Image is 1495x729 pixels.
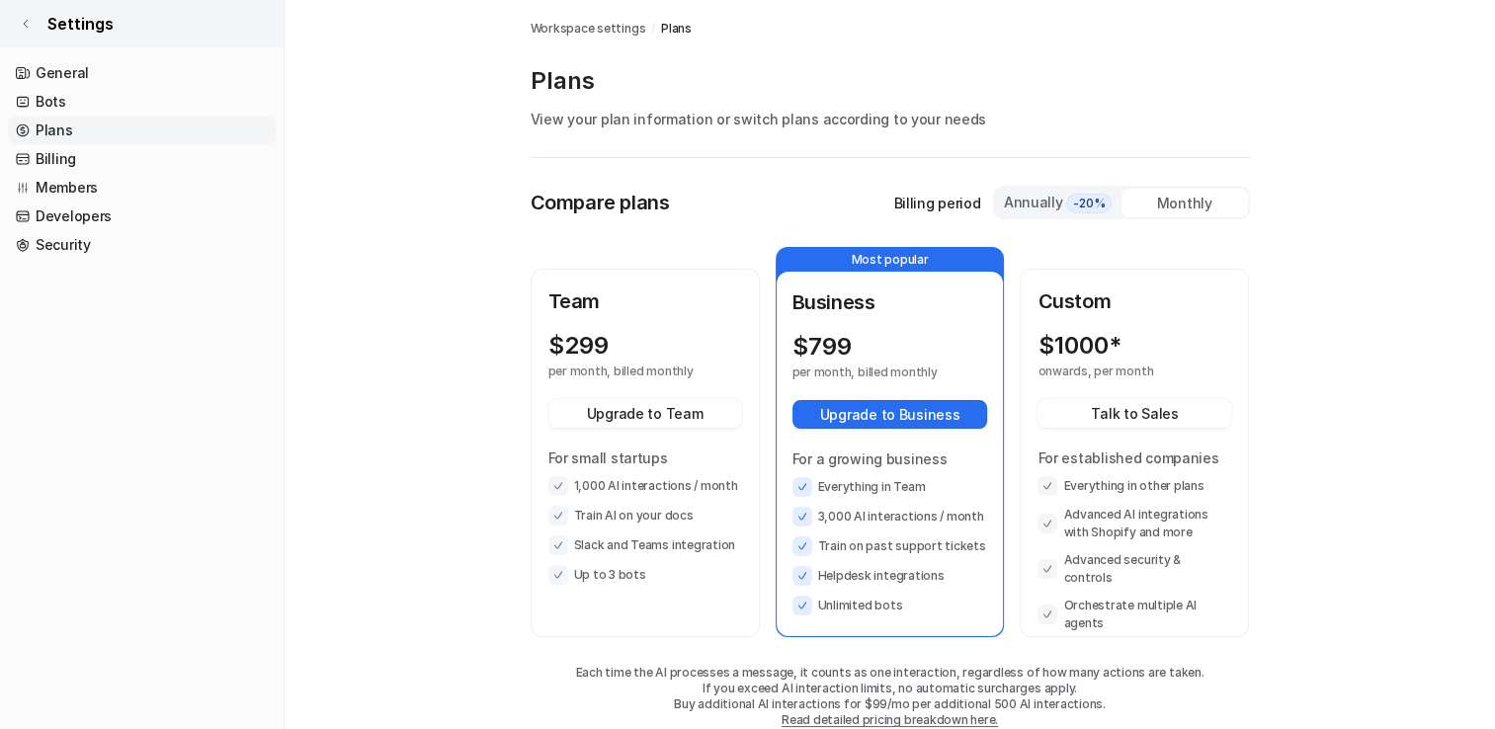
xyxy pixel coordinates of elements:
li: Orchestrate multiple AI agents [1038,597,1231,632]
span: -20% [1066,194,1112,213]
li: Unlimited bots [792,596,988,615]
div: Monthly [1121,189,1248,217]
a: Workspace settings [531,20,646,38]
button: Talk to Sales [1038,399,1231,428]
li: Slack and Teams integration [548,535,742,555]
p: Team [548,286,742,316]
a: Plans [661,20,692,38]
p: For established companies [1038,447,1231,468]
p: If you exceed AI interaction limits, no automatic surcharges apply. [531,681,1250,696]
li: Helpdesk integrations [792,566,988,586]
li: Everything in Team [792,477,988,497]
p: Billing period [893,193,980,213]
span: Settings [47,12,114,36]
a: Billing [8,145,276,173]
li: Advanced AI integrations with Shopify and more [1038,506,1231,541]
a: Security [8,231,276,259]
p: Compare plans [531,188,670,217]
p: Plans [531,65,1250,97]
div: Annually [1003,192,1114,213]
p: View your plan information or switch plans according to your needs [531,109,1250,129]
a: Developers [8,202,276,230]
p: For small startups [548,447,742,468]
p: per month, billed monthly [548,364,706,379]
li: 1,000 AI interactions / month [548,476,742,496]
li: Advanced security & controls [1038,551,1231,587]
span: / [651,20,655,38]
p: $ 299 [548,332,609,360]
p: per month, billed monthly [792,364,953,380]
a: Plans [8,117,276,144]
button: Upgrade to Team [548,399,742,428]
p: onwards, per month [1038,364,1196,379]
p: Custom [1038,286,1231,316]
p: For a growing business [792,448,988,469]
li: Everything in other plans [1038,476,1231,496]
a: Members [8,174,276,202]
button: Upgrade to Business [792,400,988,429]
p: Most popular [777,248,1004,272]
a: Bots [8,88,276,116]
p: $ 799 [792,333,852,361]
li: Train AI on your docs [548,506,742,526]
a: General [8,59,276,87]
a: Read detailed pricing breakdown here. [782,712,998,727]
li: Up to 3 bots [548,565,742,585]
p: Each time the AI processes a message, it counts as one interaction, regardless of how many action... [531,665,1250,681]
li: 3,000 AI interactions / month [792,507,988,526]
p: Buy additional AI interactions for $99/mo per additional 500 AI interactions. [531,696,1250,712]
li: Train on past support tickets [792,536,988,556]
p: $ 1000* [1038,332,1121,360]
p: Business [792,287,988,317]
